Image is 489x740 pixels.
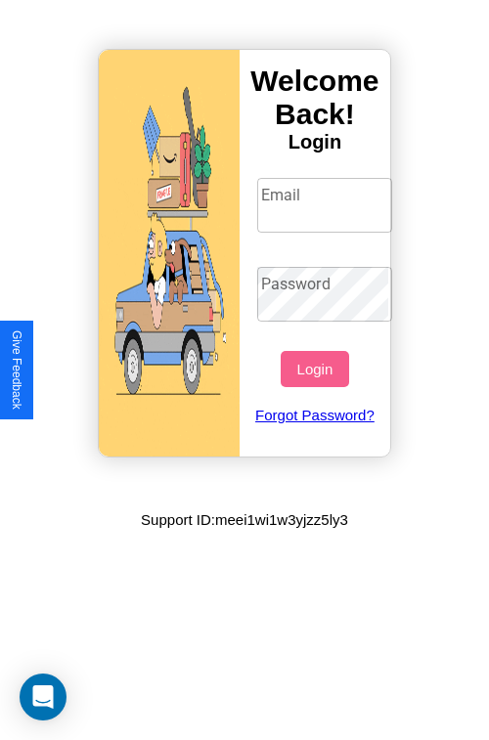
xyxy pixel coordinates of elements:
[281,351,348,387] button: Login
[10,330,23,410] div: Give Feedback
[141,506,348,533] p: Support ID: meei1wi1w3yjzz5ly3
[240,131,390,153] h4: Login
[99,50,240,457] img: gif
[20,674,67,720] div: Open Intercom Messenger
[240,65,390,131] h3: Welcome Back!
[247,387,383,443] a: Forgot Password?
